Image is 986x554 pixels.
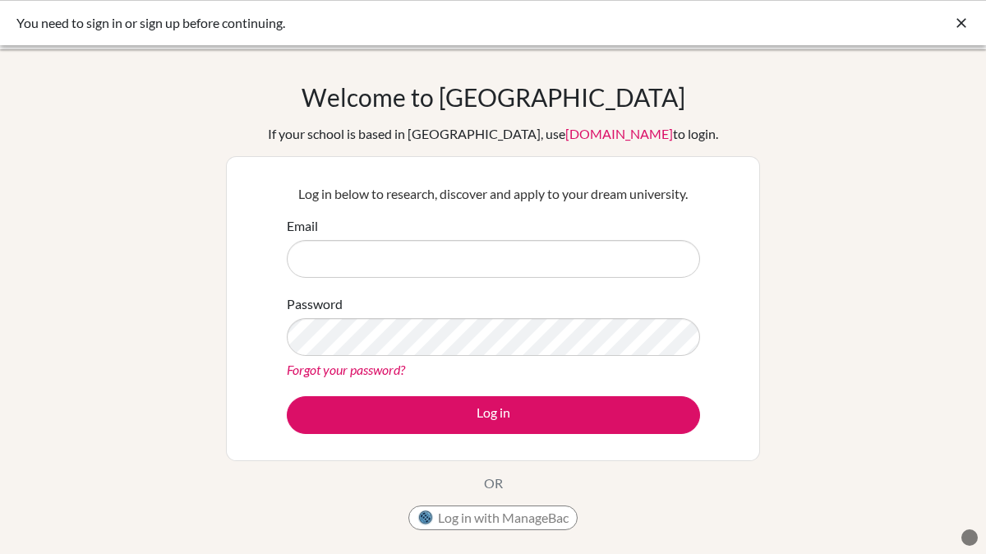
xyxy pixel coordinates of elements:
[484,473,503,493] p: OR
[268,124,718,144] div: If your school is based in [GEOGRAPHIC_DATA], use to login.
[287,216,318,236] label: Email
[408,506,578,530] button: Log in with ManageBac
[287,184,700,204] p: Log in below to research, discover and apply to your dream university.
[302,82,685,112] h1: Welcome to [GEOGRAPHIC_DATA]
[961,529,978,546] div: What Font?
[16,13,723,33] div: You need to sign in or sign up before continuing.
[287,362,405,377] a: Forgot your password?
[287,294,343,314] label: Password
[565,126,673,141] a: [DOMAIN_NAME]
[287,396,700,434] button: Log in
